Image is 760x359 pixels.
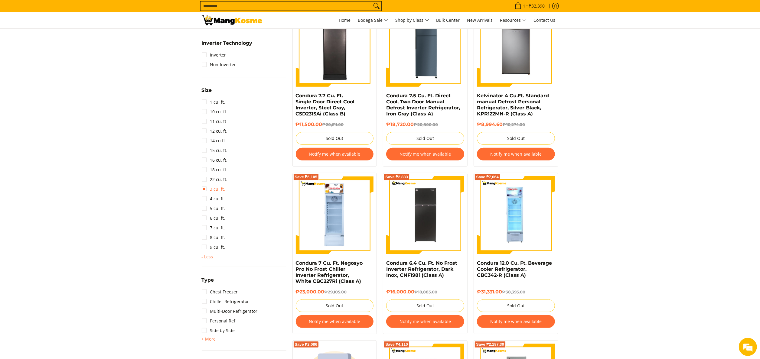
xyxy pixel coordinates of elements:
[414,122,438,127] del: ₱20,800.00
[477,299,555,312] button: Sold Out
[202,15,262,25] img: Bodega Sale Refrigerator l Mang Kosme: Home Appliances Warehouse Sale
[531,12,559,28] a: Contact Us
[296,93,355,117] a: Condura 7.7 Cu. Ft. Single Door Direct Cool Inverter, Steel Gray, CSD231SAi (Class B)
[202,242,225,252] a: 9 cu. ft.
[436,17,460,23] span: Bulk Center
[503,122,525,127] del: ₱10,274.00
[296,260,363,284] a: Condura 7 Cu. Ft. Negosyo Pro No Frost Chiller Inverter Refrigerator, White CBC227Ri (Class A)
[385,175,408,179] span: Save ₱2,883
[522,4,527,8] span: 1
[477,93,549,117] a: Kelvinator 4 Cu.Ft. Standard manual Defrost Personal Refrigerator, Silver Black, KPR122MN-R (Clas...
[202,88,212,93] span: Size
[202,204,225,213] a: 5 cu. ft.
[202,326,235,335] a: Side by Side
[528,4,546,8] span: ₱32,390
[477,9,555,87] img: Kelvinator 4 Cu.Ft. Standard manual Defrost Personal Refrigerator, Silver Black, KPR122MN-R (Clas...
[202,126,228,136] a: 12 cu. ft.
[500,17,527,24] span: Resources
[295,175,318,179] span: Save ₱6,105
[202,335,216,343] summary: Open
[202,316,236,326] a: Personal Ref
[296,176,374,254] img: Condura 7 Cu. Ft. Negosyo Pro No Frost Chiller Inverter Refrigerator, White CBC227Ri (Class A)
[296,289,374,295] h6: ₱23,000.00
[202,223,225,233] a: 7 cu. ft.
[476,343,504,346] span: Save ₱2,187.30
[202,278,214,287] summary: Open
[372,2,381,11] button: Search
[336,12,354,28] a: Home
[477,121,555,128] h6: ₱8,994.60
[296,121,374,128] h6: ₱11,500.00
[202,60,236,70] a: Non-Inverter
[325,289,347,294] del: ₱29,105.00
[386,315,464,328] button: Notify me when available
[202,287,238,297] a: Chest Freezer
[202,41,253,46] span: Inverter Technology
[296,132,374,145] button: Sold Out
[355,12,391,28] a: Bodega Sale
[393,12,432,28] a: Shop by Class
[467,17,493,23] span: New Arrivals
[202,117,227,126] a: 11 cu. ft
[497,12,530,28] a: Resources
[202,107,228,117] a: 10 cu. ft.
[386,121,464,128] h6: ₱18,720.00
[202,278,214,283] span: Type
[386,132,464,145] button: Sold Out
[477,176,555,254] img: Condura 12.0 Cu. Ft. Beverage Cooler Refrigerator. CBC342-R (Class A)
[268,12,559,28] nav: Main Menu
[202,233,225,242] a: 8 cu. ft.
[414,289,437,294] del: ₱18,883.00
[202,194,225,204] a: 4 cu. ft.
[386,289,464,295] h6: ₱16,000.00
[202,146,228,155] a: 15 cu. ft.
[386,9,464,87] img: condura-direct-cool-7.5-cubic-feet-2-door-manual-defrost-inverter-ref-iron-gray-full-view-mang-kosme
[202,136,225,146] a: 14 cu.ft
[386,299,464,312] button: Sold Out
[296,315,374,328] button: Notify me when available
[296,299,374,312] button: Sold Out
[202,155,228,165] a: 16 cu. ft.
[295,343,318,346] span: Save ₱2,086
[202,254,213,259] summary: Open
[202,254,213,259] span: - Less
[385,343,408,346] span: Save ₱4,110
[202,50,226,60] a: Inverter
[386,176,464,254] img: Condura 6.4 Cu. Ft. No Frost Inverter Refrigerator, Dark Inox, CNF198i (Class A)
[202,297,249,306] a: Chiller Refrigerator
[339,17,351,23] span: Home
[202,306,258,316] a: Multi-Door Refrigerator
[322,122,344,127] del: ₱20,611.00
[358,17,388,24] span: Bodega Sale
[202,165,228,175] a: 18 cu. ft.
[202,97,225,107] a: 1 cu. ft.
[202,184,225,194] a: 3 cu. ft.
[202,41,253,50] summary: Open
[396,17,429,24] span: Shop by Class
[477,148,555,160] button: Notify me when available
[464,12,496,28] a: New Arrivals
[433,12,463,28] a: Bulk Center
[202,337,216,341] span: + More
[534,17,556,23] span: Contact Us
[386,260,457,278] a: Condura 6.4 Cu. Ft. No Frost Inverter Refrigerator, Dark Inox, CNF198i (Class A)
[477,289,555,295] h6: ₱31,331.00
[477,260,552,278] a: Condura 12.0 Cu. Ft. Beverage Cooler Refrigerator. CBC342-R (Class A)
[296,148,374,160] button: Notify me when available
[202,88,212,97] summary: Open
[477,132,555,145] button: Sold Out
[476,175,499,179] span: Save ₱7,064
[202,175,228,184] a: 22 cu. ft.
[386,93,460,117] a: Condura 7.5 Cu. Ft. Direct Cool, Two Door Manual Defrost Inverter Refrigerator, Iron Gray (Class A)
[513,3,547,9] span: •
[386,148,464,160] button: Notify me when available
[202,213,225,223] a: 6 cu. ft.
[502,289,525,294] del: ₱38,395.00
[296,10,374,86] img: Condura 7.7 Cu. Ft. Single Door Direct Cool Inverter, Steel Gray, CSD231SAi (Class B)
[477,315,555,328] button: Notify me when available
